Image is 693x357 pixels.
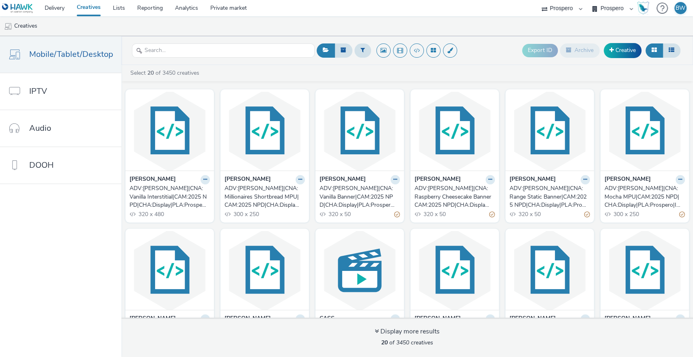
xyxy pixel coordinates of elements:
[602,231,687,310] img: ADV:Kellys|CNA:Range Static Interstitial|CAM:2025 NPD|CHA:Display|PLA:Prospero|INV:Mobsta|TEC:N/A...
[509,184,587,209] div: ADV:[PERSON_NAME]|CNA:Range Static Banner|CAM:2025 NPD|CHA:Display|PLA:Prospero|INV:Mobsta|TEC:N/...
[130,184,210,209] a: ADV:[PERSON_NAME]|CNA:Vanilla Interstitial|CAM:2025 NPD|CHA:Display|PLA:Prospero|INV:Mobsta|TEC:N...
[584,210,590,219] div: Partially valid
[29,159,54,171] span: DOOH
[412,91,497,171] img: ADV:Kellys|CNA:Raspberry Cheesecake BannerCAM:2025 NPD|CHA:Display|PLA:Prospero|INV:Mobsta|TEC:N/...
[130,69,203,77] a: Select of 3450 creatives
[604,184,685,209] a: ADV:[PERSON_NAME]|CNA:Mocha MPU|CAM:2025 NPD|CHA:Display|PLA:Prospero|INV:Mobsta|TEC:N/A|PHA:|OBJ...
[132,43,315,58] input: Search...
[225,175,271,184] strong: [PERSON_NAME]
[509,314,556,324] strong: [PERSON_NAME]
[646,43,663,57] button: Grid
[138,210,164,218] span: 320 x 480
[147,69,154,77] strong: 20
[222,91,307,171] img: ADV:Kellys|CNA:Millionaires Shortbread MPU|CAM:2025 NPD|CHA:Display|PLA:Prospero|INV:Mobsta|TEC:N...
[604,184,682,209] div: ADV:[PERSON_NAME]|CNA:Mocha MPU|CAM:2025 NPD|CHA:Display|PLA:Prospero|INV:Mobsta|TEC:N/A|PHA:|OBJ...
[320,314,335,324] strong: CASS
[394,210,400,219] div: Partially valid
[412,231,497,310] img: ADV:Kellys|CNA:Range Static Banner|CAM:2025 NPD|CHA:Display|PLA:Prospero|INV:Mobsta|TEC:N/A|PHA:|...
[489,210,495,219] div: Partially valid
[375,327,440,336] div: Display more results
[415,175,461,184] strong: [PERSON_NAME]
[509,184,590,209] a: ADV:[PERSON_NAME]|CNA:Range Static Banner|CAM:2025 NPD|CHA:Display|PLA:Prospero|INV:Mobsta|TEC:N/...
[4,22,12,30] img: mobile
[415,314,461,324] strong: [PERSON_NAME]
[130,175,176,184] strong: [PERSON_NAME]
[509,175,556,184] strong: [PERSON_NAME]
[637,2,652,15] a: Hawk Academy
[29,85,47,97] span: IPTV
[604,175,651,184] strong: [PERSON_NAME]
[613,210,639,218] span: 300 x 250
[320,175,366,184] strong: [PERSON_NAME]
[381,339,388,346] strong: 20
[225,184,305,209] a: ADV:[PERSON_NAME]|CNA:Millionaires Shortbread MPU|CAM:2025 NPD|CHA:Display|PLA:Prospero|INV:Mobst...
[317,231,402,310] img: INV:GumGum|AUD:Contextual OLV|ADV:CASS|CAM:H2 25 Sept-Nov|CHA:Video|PLA:Prospero|TEC:N/A|PHA:H2|O...
[222,231,307,310] img: ADV:Kellys|CNA:Millionaires Shortbread Banner|CAM:2025 NPD|CHA:Display|PLA:Prospero|INV:Mobsta|TE...
[522,44,558,57] button: Export ID
[604,314,651,324] strong: [PERSON_NAME]
[2,3,33,13] img: undefined Logo
[130,314,176,324] strong: [PERSON_NAME]
[518,210,541,218] span: 320 x 50
[381,339,433,346] span: of 3450 creatives
[328,210,351,218] span: 320 x 50
[415,184,495,209] a: ADV:[PERSON_NAME]|CNA:Raspberry Cheesecake BannerCAM:2025 NPD|CHA:Display|PLA:Prospero|INV:Mobsta...
[604,43,641,58] a: Creative
[320,184,400,209] a: ADV:[PERSON_NAME]|CNA:Vanilla Banner|CAM:2025 NPD|CHA:Display|PLA:Prospero|INV:Mobsta|TEC:N/A|PHA...
[507,231,592,310] img: ADV:Kellys|CNA:Vanilla Interstitial|CAM:2025 NPD|CHA:Display|PLA:Prospero|INV:Mobsta|TEC:N/A|PHA:...
[127,231,212,310] img: ADV:Kellys|CNA:Mocha Banner|CAM:2025 NPD|CHA:Display|PLA:Prospero|INV:Mobsta|TEC:N/A|PHA:|OBJ:Awa...
[29,48,113,60] span: Mobile/Tablet/Desktop
[663,43,680,57] button: Table
[507,91,592,171] img: ADV:Kellys|CNA:Range Static Banner|CAM:2025 NPD|CHA:Display|PLA:Prospero|INV:Mobsta|TEC:N/A|PHA:|...
[676,2,685,14] div: BW
[679,210,685,219] div: Partially valid
[637,2,649,15] img: Hawk Academy
[127,91,212,171] img: ADV:Kellys|CNA:Vanilla Interstitial|CAM:2025 NPD|CHA:Display|PLA:Prospero|INV:Mobsta|TEC:N/A|PHA:...
[233,210,259,218] span: 300 x 250
[225,184,302,209] div: ADV:[PERSON_NAME]|CNA:Millionaires Shortbread MPU|CAM:2025 NPD|CHA:Display|PLA:Prospero|INV:Mobst...
[225,314,271,324] strong: [PERSON_NAME]
[602,91,687,171] img: ADV:Kellys|CNA:Mocha MPU|CAM:2025 NPD|CHA:Display|PLA:Prospero|INV:Mobsta|TEC:N/A|PHA:|OBJ:Awaren...
[423,210,446,218] span: 320 x 50
[560,43,600,57] button: Archive
[317,91,402,171] img: ADV:Kellys|CNA:Vanilla Banner|CAM:2025 NPD|CHA:Display|PLA:Prospero|INV:Mobsta|TEC:N/A|PHA:|OBJ:A...
[130,184,207,209] div: ADV:[PERSON_NAME]|CNA:Vanilla Interstitial|CAM:2025 NPD|CHA:Display|PLA:Prospero|INV:Mobsta|TEC:N...
[29,122,51,134] span: Audio
[320,184,397,209] div: ADV:[PERSON_NAME]|CNA:Vanilla Banner|CAM:2025 NPD|CHA:Display|PLA:Prospero|INV:Mobsta|TEC:N/A|PHA...
[415,184,492,209] div: ADV:[PERSON_NAME]|CNA:Raspberry Cheesecake BannerCAM:2025 NPD|CHA:Display|PLA:Prospero|INV:Mobsta...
